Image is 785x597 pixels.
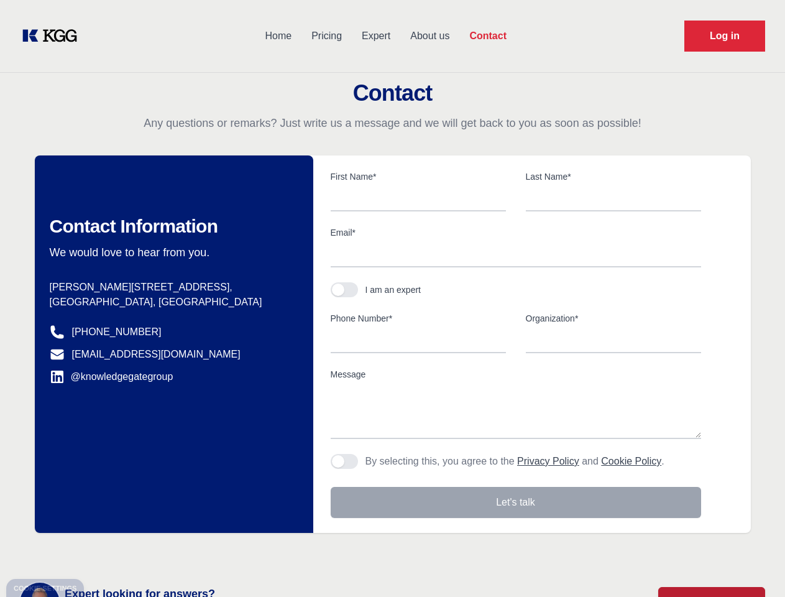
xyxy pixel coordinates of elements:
a: Cookie Policy [601,456,661,466]
label: Organization* [526,312,701,325]
a: [EMAIL_ADDRESS][DOMAIN_NAME] [72,347,241,362]
h2: Contact Information [50,215,293,238]
label: Last Name* [526,170,701,183]
p: [GEOGRAPHIC_DATA], [GEOGRAPHIC_DATA] [50,295,293,310]
div: Cookie settings [14,585,76,592]
p: By selecting this, you agree to the and . [365,454,664,469]
a: [PHONE_NUMBER] [72,325,162,340]
label: First Name* [331,170,506,183]
a: @knowledgegategroup [50,369,173,384]
div: I am an expert [365,284,421,296]
a: Request Demo [684,21,765,52]
a: Contact [459,20,516,52]
a: Home [255,20,301,52]
a: About us [400,20,459,52]
label: Email* [331,226,701,239]
a: Pricing [301,20,352,52]
a: KOL Knowledge Platform: Talk to Key External Experts (KEE) [20,26,87,46]
button: Let's talk [331,487,701,518]
a: Privacy Policy [517,456,579,466]
h2: Contact [15,81,770,106]
p: We would love to hear from you. [50,245,293,260]
p: Any questions or remarks? Just write us a message and we will get back to you as soon as possible! [15,116,770,131]
label: Phone Number* [331,312,506,325]
p: [PERSON_NAME][STREET_ADDRESS], [50,280,293,295]
iframe: Chat Widget [723,537,785,597]
label: Message [331,368,701,381]
a: Expert [352,20,400,52]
